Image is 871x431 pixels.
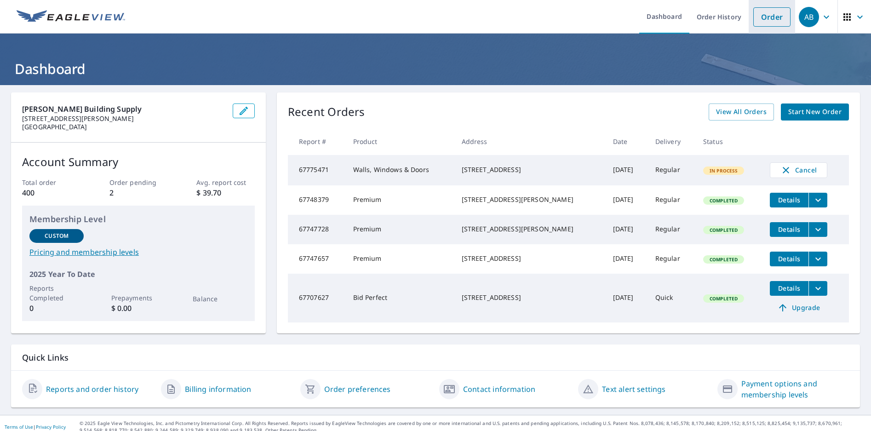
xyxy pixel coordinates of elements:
[741,378,849,400] a: Payment options and membership levels
[704,167,744,174] span: In Process
[111,303,166,314] p: $ 0.00
[781,103,849,121] a: Start New Order
[775,225,803,234] span: Details
[463,384,535,395] a: Contact information
[29,247,247,258] a: Pricing and membership levels
[22,178,80,187] p: Total order
[324,384,391,395] a: Order preferences
[808,193,827,207] button: filesDropdownBtn-67748379
[288,185,346,215] td: 67748379
[22,154,255,170] p: Account Summary
[45,232,69,240] p: Custom
[770,281,808,296] button: detailsBtn-67707627
[779,165,818,176] span: Cancel
[193,294,247,304] p: Balance
[462,254,598,263] div: [STREET_ADDRESS]
[288,215,346,244] td: 67747728
[346,128,454,155] th: Product
[770,300,827,315] a: Upgrade
[775,195,803,204] span: Details
[462,293,598,302] div: [STREET_ADDRESS]
[704,256,743,263] span: Completed
[22,115,225,123] p: [STREET_ADDRESS][PERSON_NAME]
[346,215,454,244] td: Premium
[606,215,648,244] td: [DATE]
[196,187,254,198] p: $ 39.70
[606,128,648,155] th: Date
[648,215,696,244] td: Regular
[606,274,648,322] td: [DATE]
[462,195,598,204] div: [STREET_ADDRESS][PERSON_NAME]
[808,252,827,266] button: filesDropdownBtn-67747657
[648,244,696,274] td: Regular
[462,224,598,234] div: [STREET_ADDRESS][PERSON_NAME]
[288,128,346,155] th: Report #
[29,283,84,303] p: Reports Completed
[346,155,454,185] td: Walls, Windows & Doors
[346,274,454,322] td: Bid Perfect
[753,7,791,27] a: Order
[709,103,774,121] a: View All Orders
[5,424,33,430] a: Terms of Use
[704,227,743,233] span: Completed
[770,193,808,207] button: detailsBtn-67748379
[775,254,803,263] span: Details
[602,384,665,395] a: Text alert settings
[22,123,225,131] p: [GEOGRAPHIC_DATA]
[775,284,803,293] span: Details
[288,155,346,185] td: 67775471
[799,7,819,27] div: AB
[185,384,251,395] a: Billing information
[770,162,827,178] button: Cancel
[29,303,84,314] p: 0
[606,155,648,185] td: [DATE]
[696,128,762,155] th: Status
[109,178,167,187] p: Order pending
[606,244,648,274] td: [DATE]
[22,103,225,115] p: [PERSON_NAME] Building Supply
[288,103,365,121] p: Recent Orders
[788,106,842,118] span: Start New Order
[288,244,346,274] td: 67747657
[346,185,454,215] td: Premium
[109,187,167,198] p: 2
[22,352,849,363] p: Quick Links
[770,252,808,266] button: detailsBtn-67747657
[648,128,696,155] th: Delivery
[808,222,827,237] button: filesDropdownBtn-67747728
[46,384,138,395] a: Reports and order history
[29,213,247,225] p: Membership Level
[716,106,767,118] span: View All Orders
[29,269,247,280] p: 2025 Year To Date
[770,222,808,237] button: detailsBtn-67747728
[196,178,254,187] p: Avg. report cost
[648,185,696,215] td: Regular
[808,281,827,296] button: filesDropdownBtn-67707627
[288,274,346,322] td: 67707627
[462,165,598,174] div: [STREET_ADDRESS]
[36,424,66,430] a: Privacy Policy
[606,185,648,215] td: [DATE]
[704,295,743,302] span: Completed
[775,302,822,313] span: Upgrade
[5,424,66,430] p: |
[648,274,696,322] td: Quick
[454,128,606,155] th: Address
[346,244,454,274] td: Premium
[22,187,80,198] p: 400
[648,155,696,185] td: Regular
[11,59,860,78] h1: Dashboard
[704,197,743,204] span: Completed
[111,293,166,303] p: Prepayments
[17,10,125,24] img: EV Logo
